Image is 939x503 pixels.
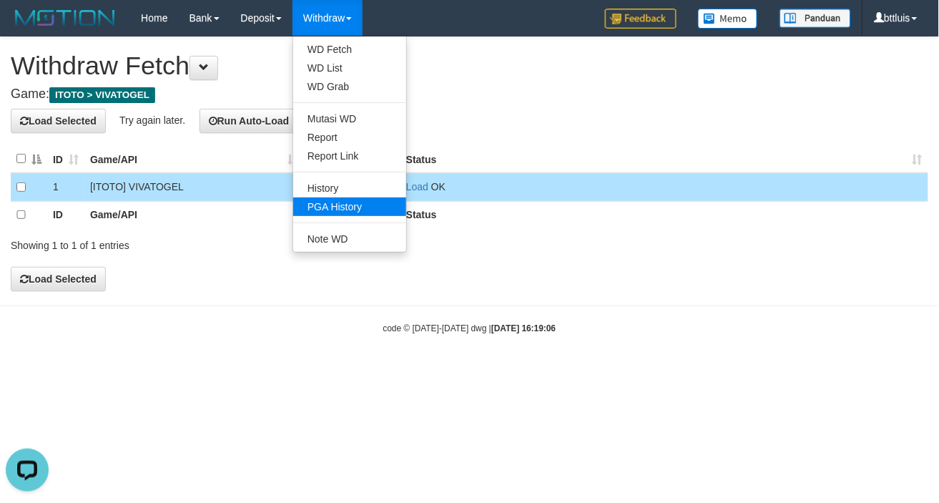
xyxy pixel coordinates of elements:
button: Open LiveChat chat widget [6,6,49,49]
th: Game/API [84,201,303,228]
img: Feedback.jpg [605,9,677,29]
a: Load [406,181,428,192]
span: Try again later. [119,114,185,125]
img: MOTION_logo.png [11,7,119,29]
a: History [293,179,406,197]
img: Button%20Memo.svg [698,9,758,29]
small: code © [DATE]-[DATE] dwg | [383,323,556,333]
th: ID [47,201,84,228]
a: Report Link [293,147,406,165]
button: Run Auto-Load [200,109,299,133]
strong: [DATE] 16:19:06 [491,323,556,333]
a: Note WD [293,230,406,248]
a: PGA History [293,197,406,216]
div: Showing 1 to 1 of 1 entries [11,233,380,253]
span: ITOTO > VIVATOGEL [49,87,155,103]
button: Load Selected [11,267,106,291]
button: Load Selected [11,109,106,133]
th: Status: activate to sort column ascending [400,145,928,173]
h4: Game: [11,87,928,102]
a: Mutasi WD [293,109,406,128]
img: panduan.png [780,9,851,28]
td: [ITOTO] VIVATOGEL [84,173,303,201]
h1: Withdraw Fetch [11,52,928,80]
a: Report [293,128,406,147]
a: WD Grab [293,77,406,96]
td: 1 [47,173,84,201]
th: Status [400,201,928,228]
a: WD Fetch [293,40,406,59]
th: ID: activate to sort column ascending [47,145,84,173]
th: Game/API: activate to sort column ascending [84,145,303,173]
a: WD List [293,59,406,77]
span: OK [431,181,446,192]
